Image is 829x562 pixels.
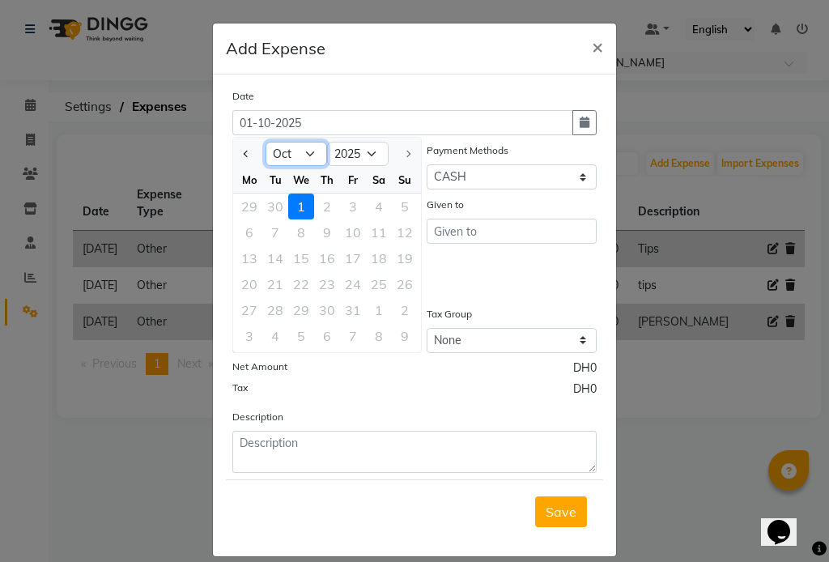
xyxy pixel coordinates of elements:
button: Save [535,496,587,527]
div: 1 [288,194,314,219]
div: Tuesday, September 30, 2025 [262,194,288,219]
button: Close [579,23,616,69]
input: Given to [427,219,597,244]
label: Description [232,410,283,424]
label: Tax [232,381,248,395]
div: Monday, September 29, 2025 [236,194,262,219]
span: DH0 [573,381,597,402]
span: × [592,34,603,58]
div: 29 [236,194,262,219]
div: 30 [262,194,288,219]
select: Select year [327,142,389,166]
div: Wednesday, October 1, 2025 [288,194,314,219]
div: We [288,167,314,193]
label: Payment Methods [427,143,508,158]
select: Select month [266,142,327,166]
label: Given to [427,198,464,212]
label: Tax Group [427,307,472,321]
button: Previous month [240,141,253,167]
label: Net Amount [232,360,287,374]
div: Fr [340,167,366,193]
label: Date [232,89,254,104]
iframe: chat widget [761,497,813,546]
div: Mo [236,167,262,193]
h5: Add Expense [226,36,325,61]
div: Th [314,167,340,193]
span: DH0 [573,360,597,381]
div: Su [392,167,418,193]
span: Save [546,504,576,520]
div: Sa [366,167,392,193]
div: Tu [262,167,288,193]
